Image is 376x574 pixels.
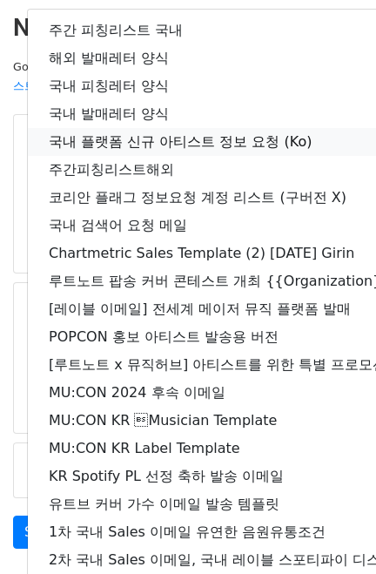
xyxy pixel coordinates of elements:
[13,516,70,549] a: Send
[289,490,376,574] iframe: Chat Widget
[13,60,245,93] small: Google Sheet:
[13,13,363,43] h2: New Campaign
